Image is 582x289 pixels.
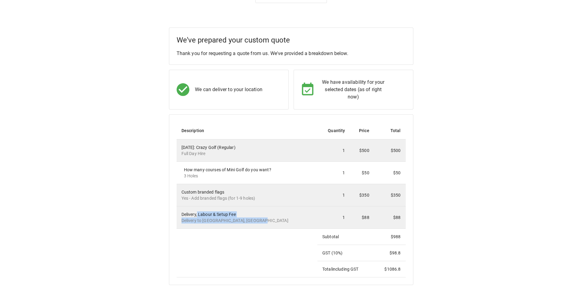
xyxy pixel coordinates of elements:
[350,162,374,184] td: $50
[181,150,313,157] p: Full Day Hire
[184,173,313,179] p: 3 Holes
[350,139,374,162] td: $500
[181,195,313,201] p: Yes - Add branded flags (for 1-9 holes)
[181,211,313,224] div: Delivery, Labour & Setup Fee
[374,184,406,206] td: $350
[184,167,313,179] div: How many courses of Mini Golf do you want?
[317,122,350,139] th: Quantity
[317,139,350,162] td: 1
[374,206,406,229] td: $88
[374,229,406,245] td: $ 988
[181,189,313,201] div: Custom branded flags
[317,162,350,184] td: 1
[317,229,374,245] td: Subtotal
[374,139,406,162] td: $500
[317,245,374,261] td: GST ( 10 %)
[374,261,406,277] td: $ 1086.8
[177,122,317,139] th: Description
[319,79,387,101] p: We have availability for your selected dates (as of right now)
[181,144,313,157] div: [DATE]: Crazy Golf (Regular)
[350,184,374,206] td: $350
[177,35,406,45] h5: We've prepared your custom quote
[181,217,313,224] p: Delivery to [GEOGRAPHIC_DATA], [GEOGRAPHIC_DATA]
[195,86,262,93] p: We can deliver to your location
[374,162,406,184] td: $50
[317,184,350,206] td: 1
[350,206,374,229] td: $88
[317,261,374,277] td: Total including GST
[177,50,406,57] p: Thank you for requesting a quote from us. We've provided a breakdown below.
[374,122,406,139] th: Total
[317,206,350,229] td: 1
[374,245,406,261] td: $ 98.8
[350,122,374,139] th: Price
